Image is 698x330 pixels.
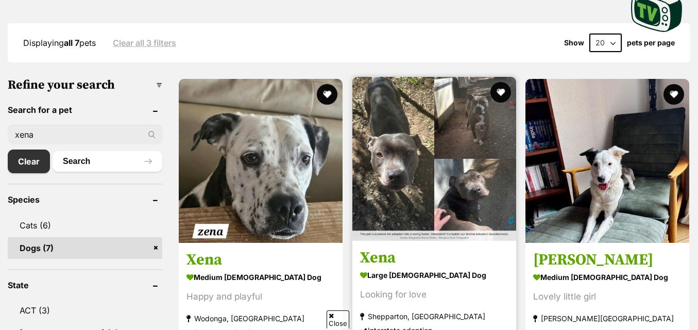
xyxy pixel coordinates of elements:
[490,82,510,103] button: favourite
[186,312,335,326] strong: Wodonga, [GEOGRAPHIC_DATA]
[64,38,79,48] strong: all 7
[533,312,682,326] strong: [PERSON_NAME][GEOGRAPHIC_DATA]
[186,251,335,270] h3: Xena
[360,310,508,324] strong: Shepparton, [GEOGRAPHIC_DATA]
[113,38,176,47] a: Clear all 3 filters
[8,237,162,259] a: Dogs (7)
[8,125,162,144] input: Toby
[8,300,162,321] a: ACT (3)
[327,310,349,328] span: Close
[8,195,162,204] header: Species
[23,38,96,48] span: Displaying pets
[8,105,162,114] header: Search for a pet
[360,288,508,302] div: Looking for love
[360,268,508,283] strong: large [DEMOGRAPHIC_DATA] Dog
[8,78,162,92] h3: Refine your search
[533,270,682,285] strong: medium [DEMOGRAPHIC_DATA] Dog
[352,77,516,241] img: Xena - American Staffordshire Terrier Dog
[8,150,50,173] a: Clear
[317,84,337,105] button: favourite
[186,270,335,285] strong: medium [DEMOGRAPHIC_DATA] Dog
[533,251,682,270] h3: [PERSON_NAME]
[53,151,162,172] button: Search
[360,249,508,268] h3: Xena
[564,39,584,47] span: Show
[663,84,684,105] button: favourite
[525,79,689,243] img: Xena Uffelman - Border Collie Dog
[627,39,675,47] label: pets per page
[8,214,162,236] a: Cats (6)
[186,290,335,304] div: Happy and playful
[8,280,162,290] header: State
[533,290,682,304] div: Lovely little girl
[179,79,343,243] img: Xena - Mixed breed Dog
